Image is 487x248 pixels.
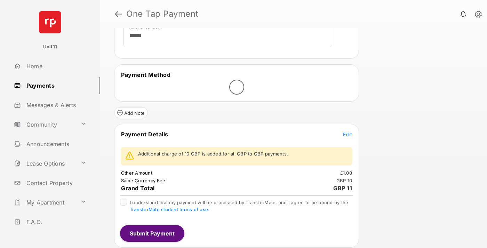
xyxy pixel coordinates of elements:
td: Same Currency Fee [121,177,166,184]
button: Submit Payment [120,225,184,242]
a: Lease Options [11,155,78,172]
a: TransferMate student terms of use. [130,207,209,212]
button: Add Note [114,107,148,118]
a: Announcements [11,136,100,152]
p: Additional charge of 10 GBP is added for all GBP to GBP payments. [138,151,288,158]
a: Home [11,58,100,74]
td: £1.00 [340,170,352,176]
td: GBP 10 [336,177,353,184]
a: My Apartment [11,194,78,211]
span: I understand that my payment will be processed by TransferMate, and I agree to be bound by the [130,200,348,212]
a: Messages & Alerts [11,97,100,113]
button: Edit [343,131,352,138]
a: F.A.Q. [11,214,100,230]
span: Payment Details [121,131,168,138]
td: Other Amount [121,170,153,176]
span: GBP 11 [333,185,352,192]
a: Contact Property [11,175,100,191]
a: Payments [11,77,100,94]
span: Grand Total [121,185,155,192]
a: Community [11,116,78,133]
span: Edit [343,131,352,137]
span: Payment Method [121,71,170,78]
strong: One Tap Payment [126,10,199,18]
p: Unit11 [43,43,57,50]
img: svg+xml;base64,PHN2ZyB4bWxucz0iaHR0cDovL3d3dy53My5vcmcvMjAwMC9zdmciIHdpZHRoPSI2NCIgaGVpZ2h0PSI2NC... [39,11,61,33]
